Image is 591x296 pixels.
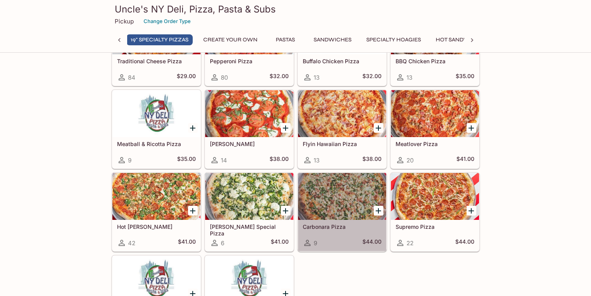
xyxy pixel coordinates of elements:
[298,90,386,137] div: Flyin Hawaiian Pizza
[210,141,289,147] h5: [PERSON_NAME]
[210,223,289,236] h5: [PERSON_NAME] Special Pizza
[188,123,198,133] button: Add Meatball & Ricotta Pizza
[140,15,194,27] button: Change Order Type
[270,155,289,165] h5: $38.00
[406,239,414,247] span: 22
[271,238,289,248] h5: $41.00
[390,173,479,251] a: Supremo Pizza22$44.00
[298,7,386,54] div: Buffalo Chicken Pizza
[112,173,201,251] a: Hot [PERSON_NAME]42$41.00
[112,90,201,169] a: Meatball & Ricotta Pizza9$35.00
[298,90,387,169] a: Flyin Hawaiian Pizza13$38.00
[210,58,289,64] h5: Pepperoni Pizza
[396,141,474,147] h5: Meatlover Pizza
[117,58,196,64] h5: Traditional Cheese Pizza
[362,155,382,165] h5: $38.00
[314,74,319,81] span: 13
[221,157,227,164] span: 14
[456,73,474,82] h5: $35.00
[205,7,293,54] div: Pepperoni Pizza
[455,238,474,248] h5: $44.00
[362,73,382,82] h5: $32.00
[396,58,474,64] h5: BBQ Chicken Pizza
[467,206,476,216] button: Add Supremo Pizza
[188,206,198,216] button: Add Hot Jimmy Pizza
[362,34,425,45] button: Specialty Hoagies
[115,3,477,15] h3: Uncle's NY Deli, Pizza, Pasta & Subs
[177,73,196,82] h5: $29.00
[221,74,228,81] span: 80
[406,157,414,164] span: 20
[374,206,383,216] button: Add Carbonara Pizza
[456,155,474,165] h5: $41.00
[112,173,201,220] div: Hot Jimmy Pizza
[303,223,382,230] h5: Carbonara Pizza
[115,18,134,25] p: Pickup
[396,223,474,230] h5: Supremo Pizza
[406,74,412,81] span: 13
[112,90,201,137] div: Meatball & Ricotta Pizza
[268,34,303,45] button: Pastas
[126,34,193,45] button: 19" Specialty Pizzas
[374,123,383,133] button: Add Flyin Hawaiian Pizza
[112,7,201,54] div: Traditional Cheese Pizza
[314,239,317,247] span: 9
[270,73,289,82] h5: $32.00
[117,141,196,147] h5: Meatball & Ricotta Pizza
[205,173,293,220] div: Butch Special Pizza
[281,123,291,133] button: Add Margherita Pizza
[303,141,382,147] h5: Flyin Hawaiian Pizza
[205,90,293,137] div: Margherita Pizza
[221,239,224,247] span: 6
[391,90,479,137] div: Meatlover Pizza
[205,90,294,169] a: [PERSON_NAME]14$38.00
[128,157,131,164] span: 9
[177,155,196,165] h5: $35.00
[205,173,294,251] a: [PERSON_NAME] Special Pizza6$41.00
[362,238,382,248] h5: $44.00
[303,58,382,64] h5: Buffalo Chicken Pizza
[431,34,491,45] button: Hot Sandwiches
[391,7,479,54] div: BBQ Chicken Pizza
[298,173,387,251] a: Carbonara Pizza9$44.00
[199,34,262,45] button: Create Your Own
[390,90,479,169] a: Meatlover Pizza20$41.00
[298,173,386,220] div: Carbonara Pizza
[117,223,196,230] h5: Hot [PERSON_NAME]
[281,206,291,216] button: Add Butch Special Pizza
[309,34,356,45] button: Sandwiches
[467,123,476,133] button: Add Meatlover Pizza
[128,239,135,247] span: 42
[128,74,135,81] span: 84
[391,173,479,220] div: Supremo Pizza
[314,157,319,164] span: 13
[178,238,196,248] h5: $41.00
